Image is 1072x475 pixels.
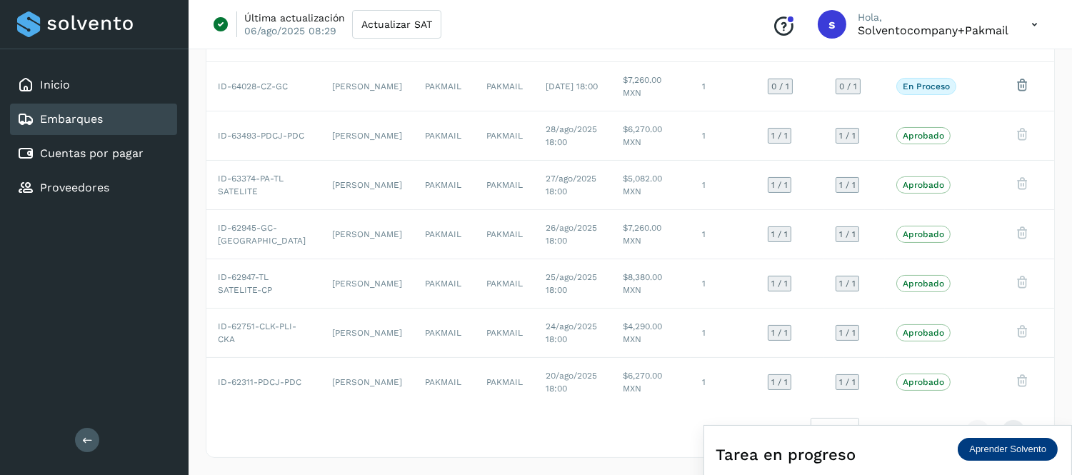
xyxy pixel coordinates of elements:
span: 1 / 1 [839,378,856,386]
span: ID-62947-TL SATELITE-CP [218,272,272,295]
td: $4,290.00 MXN [611,309,691,358]
td: [PERSON_NAME] [321,309,414,358]
p: Aprobado [903,328,944,338]
td: PAKMAIL [475,111,534,161]
td: PAKMAIL [414,210,475,259]
span: Tarea en progreso [716,443,856,466]
span: 20/ago/2025 18:00 [546,371,597,394]
td: $5,082.00 MXN [611,161,691,210]
td: PAKMAIL [475,358,534,406]
span: 1 / 1 [839,230,856,239]
p: Aprobado [903,279,944,289]
td: $7,260.00 MXN [611,62,691,111]
a: Inicio [40,78,70,91]
span: ID-63374-PA-TL SATELITE [218,174,284,196]
span: ID-64028-CZ-GC [218,81,288,91]
span: 0 / 1 [839,82,857,91]
span: 1 / 1 [771,181,788,189]
p: 06/ago/2025 08:29 [244,24,336,37]
span: ID-62751-CLK-PLI-CKA [218,321,296,344]
span: 1 - 10 de 214 [882,424,943,439]
span: 1 / 1 [839,131,856,140]
td: $7,260.00 MXN [611,210,691,259]
button: Actualizar SAT [352,10,441,39]
span: 28/ago/2025 18:00 [546,124,597,147]
p: Aprobado [903,131,944,141]
div: Tarea en progreso [716,437,1060,471]
td: [PERSON_NAME] [321,161,414,210]
span: ID-63493-PDCJ-PDC [218,131,304,141]
span: 1 / 1 [771,279,788,288]
p: Última actualización [244,11,345,24]
td: PAKMAIL [414,309,475,358]
td: 1 [691,358,756,406]
p: Aprobado [903,229,944,239]
p: Aprender Solvento [969,444,1046,455]
p: En proceso [903,81,950,91]
td: PAKMAIL [475,309,534,358]
td: [PERSON_NAME] [321,62,414,111]
td: [PERSON_NAME] [321,259,414,309]
td: $6,270.00 MXN [611,111,691,161]
td: [PERSON_NAME] [321,210,414,259]
p: solventocompany+pakmail [858,24,1008,37]
td: 1 [691,309,756,358]
td: PAKMAIL [475,210,534,259]
td: $6,270.00 MXN [611,358,691,406]
span: 1 / 1 [839,181,856,189]
td: 1 [691,62,756,111]
td: PAKMAIL [414,111,475,161]
span: 1 / 1 [839,279,856,288]
p: Hola, [858,11,1008,24]
td: $8,380.00 MXN [611,259,691,309]
div: Proveedores [10,172,177,204]
td: PAKMAIL [475,259,534,309]
td: 1 [691,111,756,161]
span: 1 / 1 [771,131,788,140]
div: Embarques [10,104,177,135]
td: 1 [691,259,756,309]
div: Inicio [10,69,177,101]
p: Aprobado [903,377,944,387]
td: PAKMAIL [475,161,534,210]
span: ID-62311-PDCJ-PDC [218,377,301,387]
span: 1 / 1 [771,329,788,337]
a: Cuentas por pagar [40,146,144,160]
span: [DATE] 18:00 [546,81,598,91]
span: 27/ago/2025 18:00 [546,174,596,196]
td: PAKMAIL [414,161,475,210]
span: ID-62945-GC-CZ [218,223,306,246]
td: PAKMAIL [414,358,475,406]
div: Cuentas por pagar [10,138,177,169]
span: Filtros por página : [706,424,799,439]
td: 1 [691,210,756,259]
span: 26/ago/2025 18:00 [546,223,597,246]
span: 1 / 1 [771,230,788,239]
td: [PERSON_NAME] [321,358,414,406]
span: 1 / 1 [839,329,856,337]
td: 1 [691,161,756,210]
td: [PERSON_NAME] [321,111,414,161]
span: Actualizar SAT [361,19,432,29]
span: 24/ago/2025 18:00 [546,321,597,344]
span: 0 / 1 [771,82,789,91]
p: Aprobado [903,180,944,190]
td: PAKMAIL [414,62,475,111]
span: 25/ago/2025 18:00 [546,272,597,295]
a: Embarques [40,112,103,126]
td: PAKMAIL [475,62,534,111]
div: Aprender Solvento [958,438,1058,461]
a: Proveedores [40,181,109,194]
span: 1 / 1 [771,378,788,386]
td: PAKMAIL [414,259,475,309]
